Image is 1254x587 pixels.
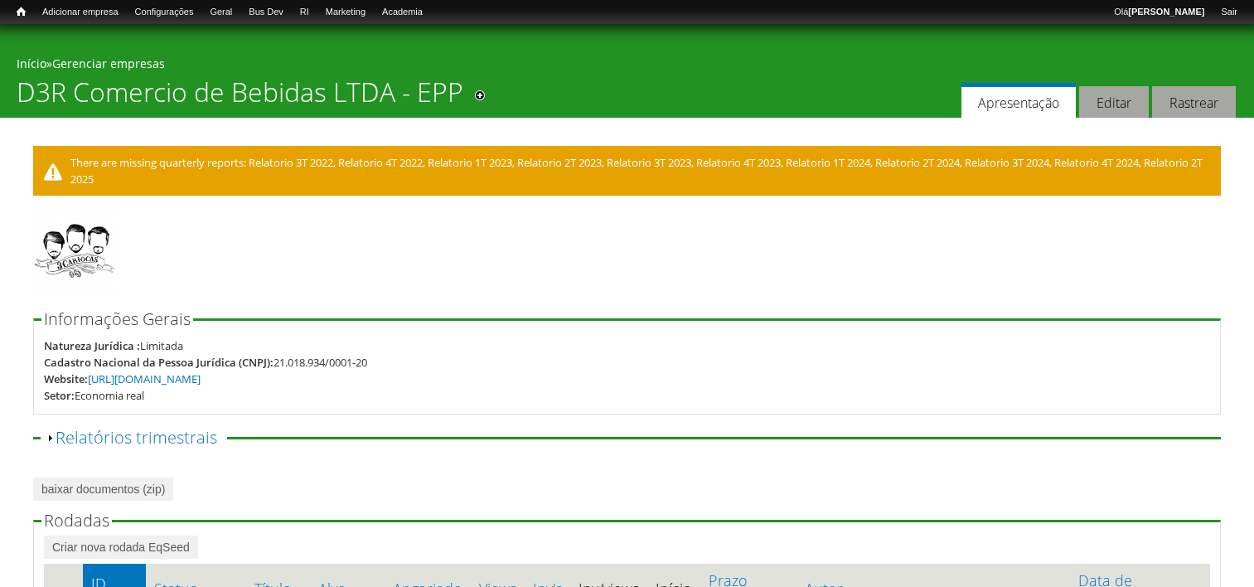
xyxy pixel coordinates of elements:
[44,354,274,371] div: Cadastro Nacional da Pessoa Jurídica (CNPJ):
[292,4,317,21] a: RI
[44,371,88,387] div: Website:
[17,56,46,71] a: Início
[1128,7,1204,17] strong: [PERSON_NAME]
[1213,4,1246,21] a: Sair
[88,371,201,386] a: [URL][DOMAIN_NAME]
[33,146,1221,196] div: There are missing quarterly reports: Relatorio 3T 2022, Relatorio 4T 2022, Relatorio 1T 2023, Rel...
[1152,86,1236,119] a: Rastrear
[44,337,140,354] div: Natureza Jurídica :
[34,4,127,21] a: Adicionar empresa
[140,337,183,354] div: Limitada
[961,83,1076,119] a: Apresentação
[1079,86,1149,119] a: Editar
[17,76,463,118] h1: D3R Comercio de Bebidas LTDA - EPP
[44,536,198,559] a: Criar nova rodada EqSeed
[75,387,144,404] div: Economia real
[56,426,217,449] a: Relatórios trimestrais
[1106,4,1213,21] a: Olá[PERSON_NAME]
[374,4,431,21] a: Academia
[8,4,34,20] a: Início
[52,56,165,71] a: Gerenciar empresas
[127,4,202,21] a: Configurações
[201,4,240,21] a: Geral
[17,6,26,17] span: Início
[44,509,109,531] span: Rodadas
[44,308,191,330] span: Informações Gerais
[317,4,374,21] a: Marketing
[240,4,292,21] a: Bus Dev
[17,56,1237,76] div: »
[274,354,367,371] div: 21.018.934/0001-20
[33,478,173,501] a: baixar documentos (zip)
[44,387,75,404] div: Setor:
